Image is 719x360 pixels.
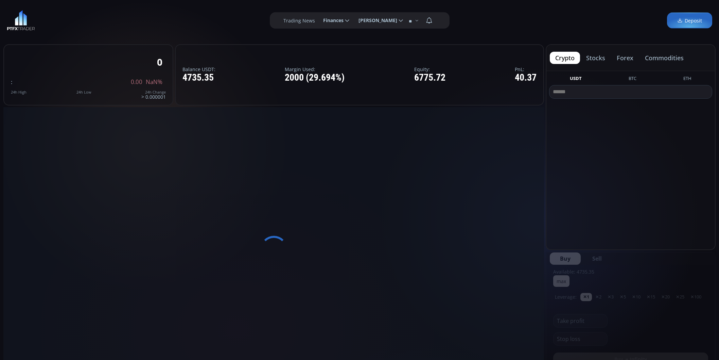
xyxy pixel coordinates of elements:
[414,72,445,83] div: 6775.72
[667,13,712,29] a: Deposit
[318,14,344,27] span: Finances
[581,52,611,64] button: stocks
[7,10,35,31] img: LOGO
[354,14,397,27] span: [PERSON_NAME]
[550,52,580,64] button: crypto
[285,67,345,72] label: Margin Used:
[515,67,537,72] label: PnL:
[182,67,215,72] label: Balance USDT:
[11,78,12,86] span: :
[141,90,166,99] div: > 0.000001
[157,57,162,67] div: 0
[626,75,639,84] button: BTC
[182,72,215,83] div: 4735.35
[76,90,91,94] div: 24h Low
[141,90,166,94] div: 24h Change
[146,79,162,85] span: NaN%
[285,72,345,83] div: 2000 (29.694%)
[567,75,584,84] button: USDT
[11,90,27,94] div: 24h High
[515,72,537,83] div: 40.37
[414,67,445,72] label: Equity:
[611,52,639,64] button: forex
[681,75,694,84] button: ETH
[283,17,315,24] label: Trading News
[639,52,689,64] button: commodities
[677,17,702,24] span: Deposit
[131,79,142,85] span: 0.00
